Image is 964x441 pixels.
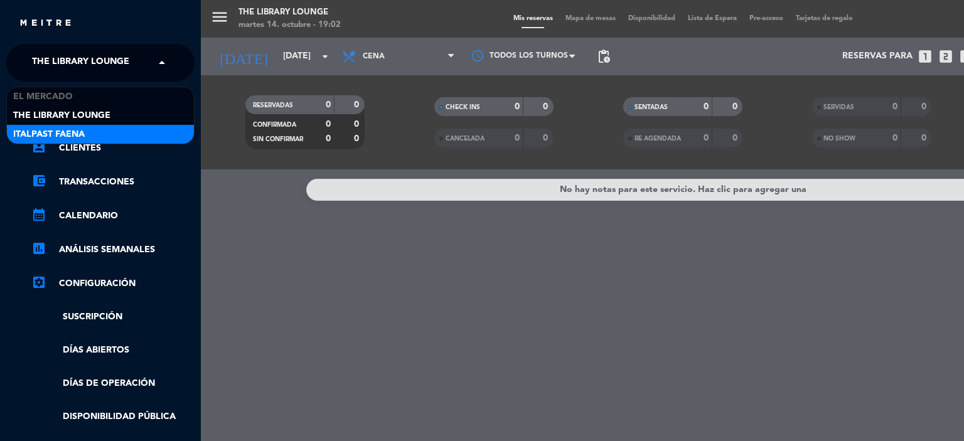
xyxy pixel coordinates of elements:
[31,376,195,391] a: Días de Operación
[31,174,195,189] a: account_balance_walletTransacciones
[31,173,46,188] i: account_balance_wallet
[31,343,195,358] a: Días abiertos
[31,310,195,324] a: Suscripción
[31,275,46,290] i: settings_applications
[32,50,129,76] span: The Library Lounge
[31,241,46,256] i: assessment
[31,410,195,424] a: Disponibilidad pública
[31,208,195,223] a: calendar_monthCalendario
[31,139,46,154] i: account_box
[31,141,195,156] a: account_boxClientes
[31,276,195,291] a: Configuración
[31,207,46,222] i: calendar_month
[31,242,195,257] a: assessmentANÁLISIS SEMANALES
[13,90,73,104] span: El Mercado
[19,19,72,28] img: MEITRE
[13,109,110,123] span: The Library Lounge
[13,127,85,142] span: Italpast Faena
